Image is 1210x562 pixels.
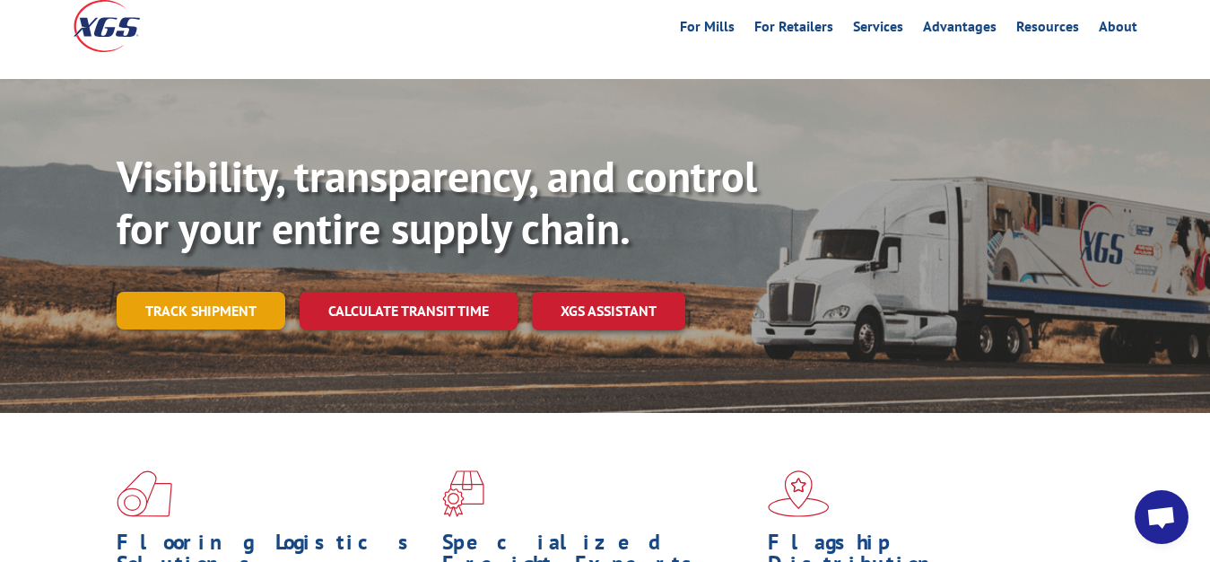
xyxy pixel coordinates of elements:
[1135,490,1188,544] a: Open chat
[923,20,997,40] a: Advantages
[117,292,285,329] a: Track shipment
[680,20,735,40] a: For Mills
[117,148,757,256] b: Visibility, transparency, and control for your entire supply chain.
[754,20,833,40] a: For Retailers
[117,470,172,517] img: xgs-icon-total-supply-chain-intelligence-red
[768,470,830,517] img: xgs-icon-flagship-distribution-model-red
[1099,20,1137,40] a: About
[300,292,518,330] a: Calculate transit time
[1016,20,1079,40] a: Resources
[532,292,685,330] a: XGS ASSISTANT
[853,20,903,40] a: Services
[442,470,484,517] img: xgs-icon-focused-on-flooring-red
